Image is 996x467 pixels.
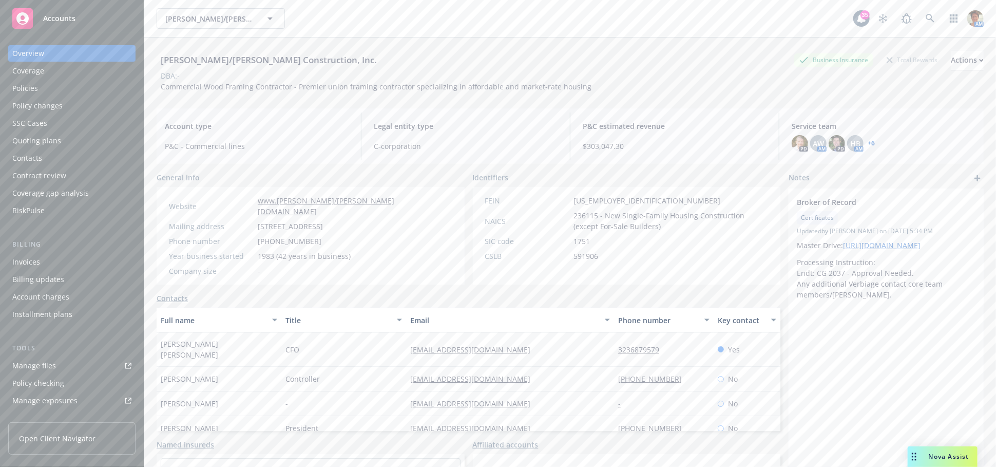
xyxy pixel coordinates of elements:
span: Nova Assist [929,452,969,461]
img: photo [792,135,808,152]
span: Open Client Navigator [19,433,95,444]
a: [PHONE_NUMBER] [618,423,690,433]
div: SIC code [485,236,570,247]
div: Manage exposures [12,393,78,409]
a: www.[PERSON_NAME]/[PERSON_NAME][DOMAIN_NAME] [258,196,394,216]
div: FEIN [485,195,570,206]
div: Phone number [169,236,254,247]
a: Switch app [944,8,964,29]
button: Phone number [614,308,714,332]
a: - [618,399,629,408]
a: +6 [868,140,875,146]
span: [PERSON_NAME]/[PERSON_NAME] Construction, Inc. [165,13,254,24]
div: Company size [169,266,254,276]
span: [PERSON_NAME] [161,423,218,434]
a: Accounts [8,4,136,33]
span: [PHONE_NUMBER] [258,236,321,247]
div: Drag to move [908,446,921,467]
div: Billing [8,239,136,250]
span: President [285,423,318,434]
div: Key contact [718,315,765,326]
img: photo [967,10,984,27]
span: Certificates [801,213,834,222]
span: [US_EMPLOYER_IDENTIFICATION_NUMBER] [574,195,721,206]
div: Tools [8,343,136,353]
span: Broker of Record [797,197,949,208]
a: Contacts [8,150,136,166]
div: RiskPulse [12,202,45,219]
div: Policies [12,80,38,97]
div: Business Insurance [794,53,873,66]
a: Overview [8,45,136,62]
a: Coverage [8,63,136,79]
span: Identifiers [473,172,509,183]
a: Report a Bug [896,8,917,29]
span: 1751 [574,236,590,247]
div: NAICS [485,216,570,227]
span: No [728,423,738,434]
p: Master Drive: [797,240,975,251]
span: No [728,373,738,384]
a: SSC Cases [8,115,136,132]
a: Named insureds [157,439,214,450]
a: Policies [8,80,136,97]
a: Contacts [157,293,188,304]
a: Quoting plans [8,133,136,149]
button: Actions [951,50,984,70]
span: No [728,398,738,409]
div: Total Rewards [882,53,943,66]
div: Coverage [12,63,44,79]
a: [PHONE_NUMBER] [618,374,690,384]
span: Commercial Wood Framing Contractor - Premier union framing contractor specializing in affordable ... [161,82,591,91]
button: [PERSON_NAME]/[PERSON_NAME] Construction, Inc. [157,8,285,29]
a: Manage exposures [8,393,136,409]
span: CFO [285,344,299,355]
div: [PERSON_NAME]/[PERSON_NAME] Construction, Inc. [157,53,381,67]
div: Website [169,201,254,212]
div: Coverage gap analysis [12,185,89,201]
div: Policy checking [12,375,64,391]
span: [PERSON_NAME] [161,398,218,409]
div: Manage files [12,358,56,374]
a: Manage certificates [8,410,136,426]
div: Account charges [12,289,69,305]
div: 35 [860,10,870,20]
div: Broker of RecordCertificatesUpdatedby [PERSON_NAME] on [DATE] 5:34 PMMaster Drive:[URL][DOMAIN_NA... [789,189,984,308]
a: RiskPulse [8,202,136,219]
span: Updated by [PERSON_NAME] on [DATE] 5:34 PM [797,227,975,236]
a: Manage files [8,358,136,374]
span: HB [850,138,860,149]
a: Billing updates [8,271,136,288]
a: Contract review [8,167,136,184]
div: Overview [12,45,44,62]
div: Contacts [12,150,42,166]
div: CSLB [485,251,570,261]
span: - [258,266,260,276]
span: 591906 [574,251,599,261]
a: Search [920,8,941,29]
div: DBA: - [161,70,180,81]
div: Invoices [12,254,40,270]
button: Full name [157,308,281,332]
span: P&C estimated revenue [583,121,767,132]
div: Billing updates [12,271,64,288]
span: Notes [789,172,810,184]
span: - [285,398,288,409]
a: Invoices [8,254,136,270]
span: [PERSON_NAME] [PERSON_NAME] [161,339,277,360]
span: $303,047.30 [583,141,767,152]
div: Phone number [618,315,698,326]
a: [EMAIL_ADDRESS][DOMAIN_NAME] [410,399,539,408]
span: 236115 - New Single-Family Housing Construction (except For-Sale Builders) [574,210,769,232]
div: Year business started [169,251,254,261]
a: Coverage gap analysis [8,185,136,201]
span: General info [157,172,200,183]
a: Policy checking [8,375,136,391]
div: Installment plans [12,306,72,323]
a: [EMAIL_ADDRESS][DOMAIN_NAME] [410,345,539,354]
span: Yes [728,344,740,355]
span: Service team [792,121,975,132]
div: Mailing address [169,221,254,232]
div: Email [410,315,599,326]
